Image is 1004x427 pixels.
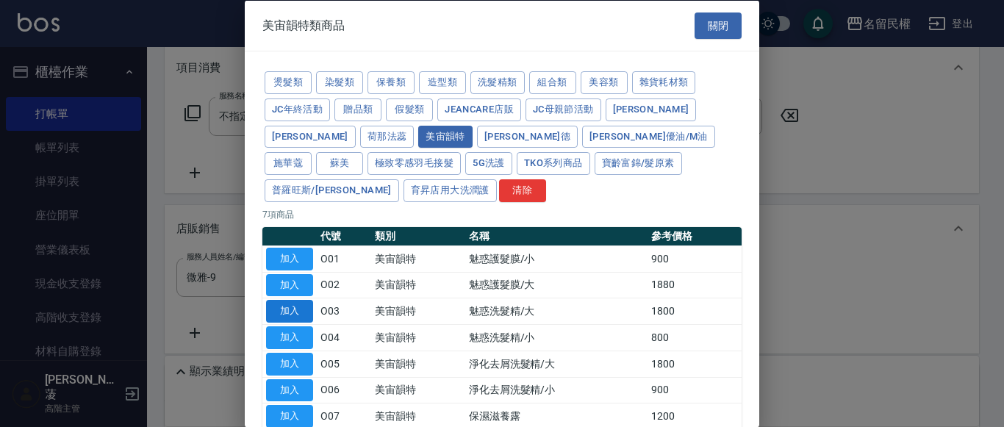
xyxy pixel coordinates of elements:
button: 5G洗護 [465,152,512,175]
button: 加入 [266,378,313,401]
td: 魅惑洗髮精/大 [465,298,648,324]
button: 加入 [266,247,313,270]
td: 美宙韻特 [371,377,465,403]
td: 1800 [648,351,742,377]
button: 保養類 [367,71,415,94]
button: 普羅旺斯/[PERSON_NAME] [265,179,399,202]
button: 寶齡富錦/髮原素 [595,152,682,175]
td: 美宙韻特 [371,324,465,351]
button: JeanCare店販 [437,98,521,121]
td: 魅惑護髮膜/小 [465,245,648,272]
button: 加入 [266,326,313,349]
button: 贈品類 [334,98,381,121]
th: 參考價格 [648,226,742,245]
td: 美宙韻特 [371,272,465,298]
button: 荷那法蕊 [360,125,415,148]
td: 1880 [648,272,742,298]
td: O06 [317,377,371,403]
p: 7 項商品 [262,207,742,220]
button: 蘇美 [316,152,363,175]
button: 燙髮類 [265,71,312,94]
button: 美容類 [581,71,628,94]
th: 代號 [317,226,371,245]
button: TKO系列商品 [517,152,590,175]
button: 染髮類 [316,71,363,94]
td: 淨化去屑洗髮精/小 [465,377,648,403]
td: 900 [648,245,742,272]
td: 魅惑洗髮精/小 [465,324,648,351]
td: O05 [317,351,371,377]
button: 美宙韻特 [418,125,473,148]
td: 魅惑護髮膜/大 [465,272,648,298]
td: O04 [317,324,371,351]
button: 施華蔻 [265,152,312,175]
button: 造型類 [419,71,466,94]
button: 清除 [499,179,546,202]
button: [PERSON_NAME]優油/M油 [582,125,715,148]
button: 加入 [266,273,313,296]
button: [PERSON_NAME]德 [477,125,578,148]
button: 加入 [266,352,313,375]
button: 假髮類 [386,98,433,121]
th: 名稱 [465,226,648,245]
button: 雜貨耗材類 [632,71,696,94]
td: 1800 [648,298,742,324]
button: 育昇店用大洗潤護 [404,179,497,202]
td: 美宙韻特 [371,351,465,377]
td: 美宙韻特 [371,245,465,272]
button: JC母親節活動 [526,98,601,121]
td: O03 [317,298,371,324]
td: 淨化去屑洗髮精/大 [465,351,648,377]
td: 800 [648,324,742,351]
button: [PERSON_NAME] [265,125,356,148]
td: 美宙韻特 [371,298,465,324]
th: 類別 [371,226,465,245]
td: 900 [648,377,742,403]
button: JC年終活動 [265,98,330,121]
button: 洗髮精類 [470,71,525,94]
button: 關閉 [695,12,742,39]
button: 組合類 [529,71,576,94]
td: O01 [317,245,371,272]
button: [PERSON_NAME] [606,98,697,121]
td: O02 [317,272,371,298]
button: 加入 [266,300,313,323]
button: 極致零感羽毛接髮 [367,152,461,175]
span: 美宙韻特類商品 [262,18,345,32]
